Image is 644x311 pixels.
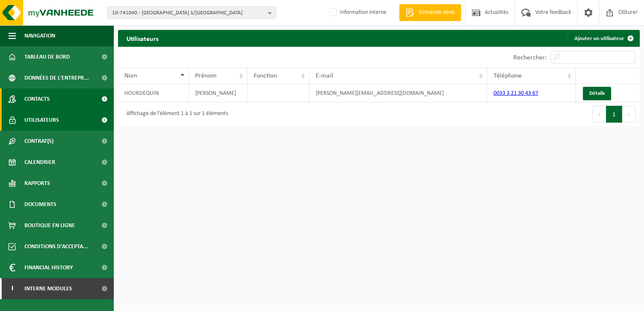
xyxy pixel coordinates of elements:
a: 0033 3 21 30 43 67 [494,90,538,97]
label: Information interne [328,6,386,19]
h2: Utilisateurs [118,30,167,46]
span: Prénom [195,72,217,79]
button: Previous [593,106,606,123]
button: 1 [606,106,623,123]
span: Données de l'entrepr... [24,67,89,88]
a: Détails [583,87,611,100]
td: HOURDEQUIN [118,84,189,102]
span: Documents [24,194,56,215]
span: Demande devis [416,8,457,17]
td: [PERSON_NAME] [189,84,247,102]
span: Tableau de bord [24,46,70,67]
span: Calendrier [24,152,55,173]
button: 10-741040 - [GEOGRAPHIC_DATA] S/[GEOGRAPHIC_DATA] [107,6,276,19]
button: Next [623,106,636,123]
span: Navigation [24,25,55,46]
a: Ajouter un utilisateur [568,30,639,47]
span: Fonction [254,72,277,79]
span: Nom [124,72,137,79]
span: Boutique en ligne [24,215,75,236]
span: Contacts [24,88,50,110]
span: 10-741040 - [GEOGRAPHIC_DATA] S/[GEOGRAPHIC_DATA] [112,7,265,19]
a: Demande devis [399,4,461,21]
span: E-mail [316,72,333,79]
td: [PERSON_NAME][EMAIL_ADDRESS][DOMAIN_NAME] [309,84,487,102]
span: Rapports [24,173,50,194]
span: Interne modules [24,278,72,299]
span: Financial History [24,257,73,278]
label: Rechercher: [513,54,547,61]
span: Conditions d'accepta... [24,236,88,257]
div: Affichage de l'élément 1 à 1 sur 1 éléments [122,107,228,122]
span: Utilisateurs [24,110,59,131]
span: Contrat(s) [24,131,54,152]
span: I [8,278,16,299]
span: Téléphone [494,72,522,79]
